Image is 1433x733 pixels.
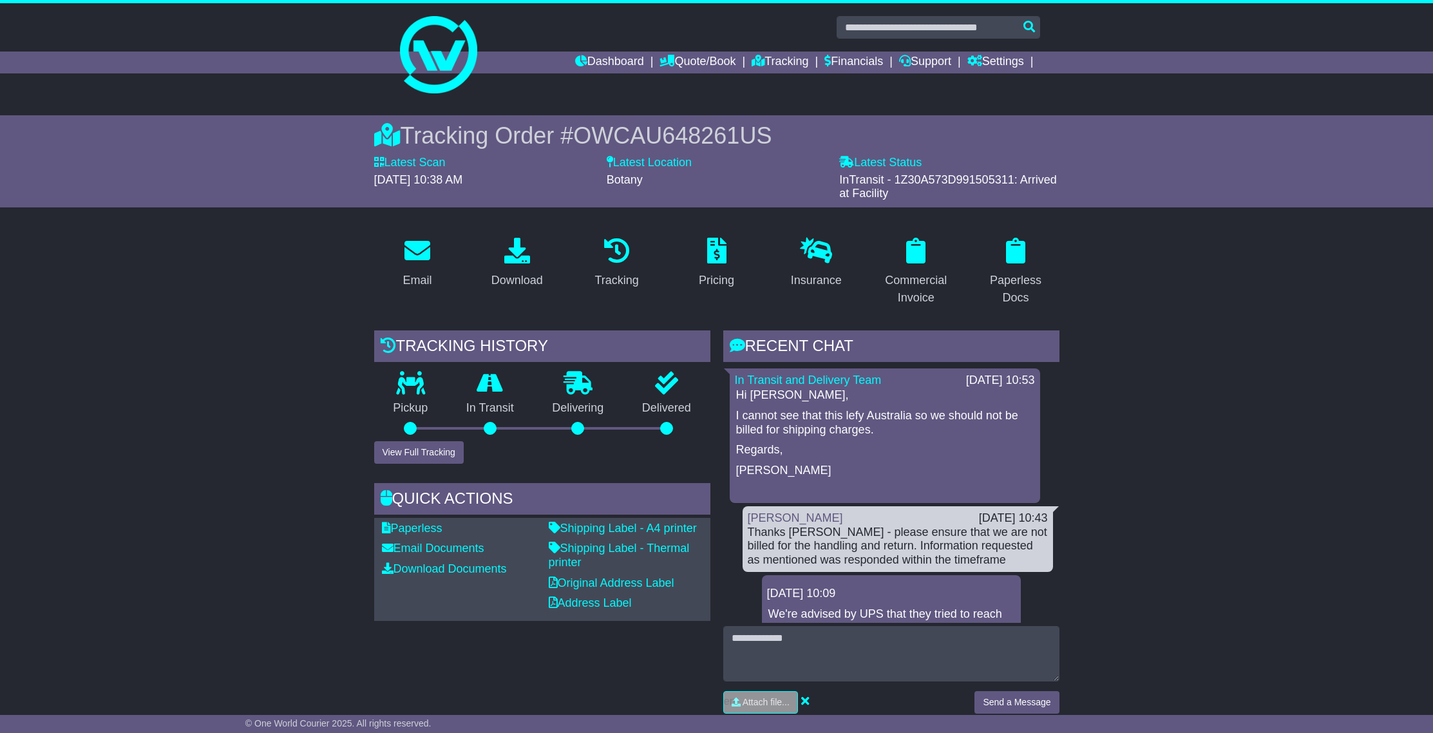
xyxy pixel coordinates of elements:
[607,173,643,186] span: Botany
[549,596,632,609] a: Address Label
[699,272,734,289] div: Pricing
[374,122,1059,149] div: Tracking Order #
[594,272,638,289] div: Tracking
[374,441,464,464] button: View Full Tracking
[967,52,1024,73] a: Settings
[374,173,463,186] span: [DATE] 10:38 AM
[549,522,697,535] a: Shipping Label - A4 printer
[623,401,710,415] p: Delivered
[723,330,1059,365] div: RECENT CHAT
[660,52,735,73] a: Quote/Book
[768,607,1014,663] p: We're advised by UPS that they tried to reach out to the shipper after parcels were collected on ...
[824,52,883,73] a: Financials
[382,522,442,535] a: Paperless
[690,233,743,294] a: Pricing
[549,576,674,589] a: Original Address Label
[839,156,922,170] label: Latest Status
[735,374,882,386] a: In Transit and Delivery Team
[447,401,533,415] p: In Transit
[736,388,1034,403] p: Hi [PERSON_NAME],
[873,233,960,311] a: Commercial Invoice
[736,409,1034,437] p: I cannot see that this lefy Australia so we should not be billed for shipping charges.
[382,562,507,575] a: Download Documents
[736,443,1034,457] p: Regards,
[483,233,551,294] a: Download
[549,542,690,569] a: Shipping Label - Thermal printer
[966,374,1035,388] div: [DATE] 10:53
[748,526,1048,567] div: Thanks [PERSON_NAME] - please ensure that we are not billed for the handling and return. Informat...
[899,52,951,73] a: Support
[791,272,842,289] div: Insurance
[767,587,1016,601] div: [DATE] 10:09
[586,233,647,294] a: Tracking
[394,233,440,294] a: Email
[839,173,1057,200] span: InTransit - 1Z30A573D991505311: Arrived at Facility
[575,52,644,73] a: Dashboard
[491,272,543,289] div: Download
[974,691,1059,714] button: Send a Message
[382,542,484,555] a: Email Documents
[573,122,772,149] span: OWCAU648261US
[245,718,432,728] span: © One World Courier 2025. All rights reserved.
[374,156,446,170] label: Latest Scan
[973,233,1059,311] a: Paperless Docs
[981,272,1051,307] div: Paperless Docs
[979,511,1048,526] div: [DATE] 10:43
[783,233,850,294] a: Insurance
[752,52,808,73] a: Tracking
[403,272,432,289] div: Email
[607,156,692,170] label: Latest Location
[881,272,951,307] div: Commercial Invoice
[374,401,448,415] p: Pickup
[374,483,710,518] div: Quick Actions
[533,401,623,415] p: Delivering
[748,511,843,524] a: [PERSON_NAME]
[374,330,710,365] div: Tracking history
[736,464,1034,478] p: [PERSON_NAME]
